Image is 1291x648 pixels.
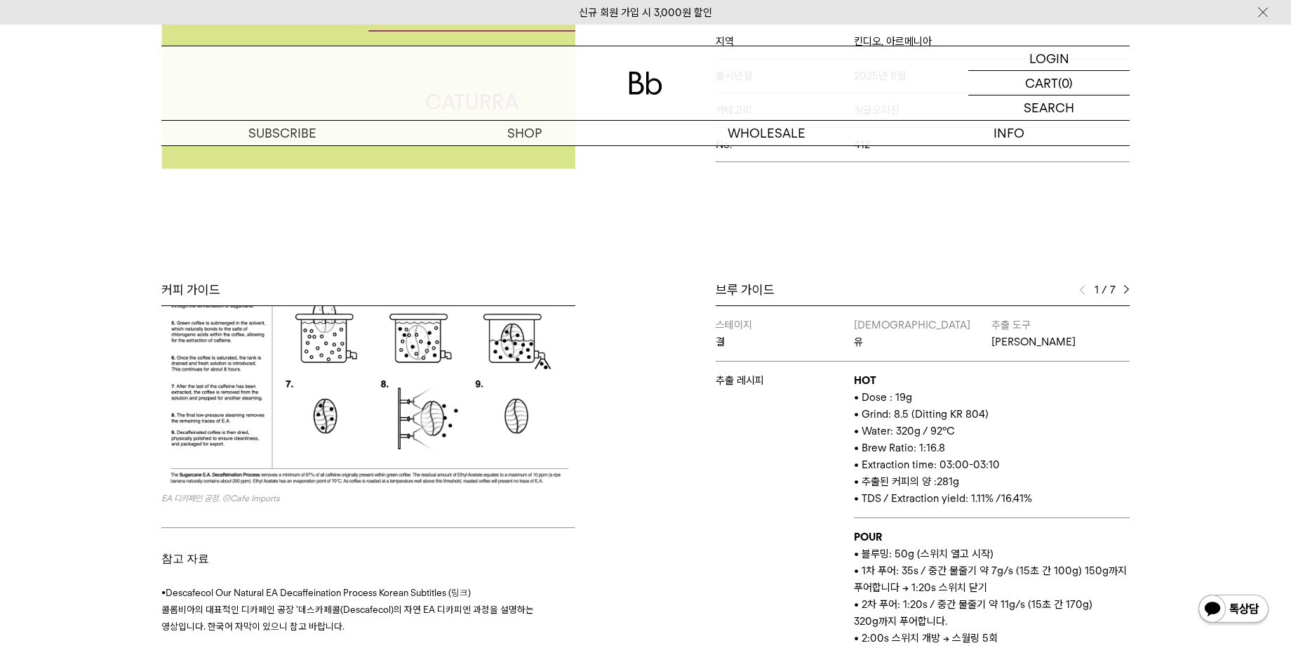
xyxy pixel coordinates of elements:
[1058,71,1073,95] p: (0)
[854,598,1092,628] span: • 2차 푸어: 1:20s / 중간 물줄기 약 11g/s (15초 간 170g) 320g까지 푸어합니다.
[161,604,534,632] span: 콜롬비아의 대표적인 디카페인 공장 '데스카페콜(Descafecol)의 자연 EA 디카피엔 과정을 설명하는 영상입니다. 한국어 자막이 있으니 참고 바랍니다.
[716,372,854,389] p: 추출 레시피
[991,333,1130,350] p: [PERSON_NAME]
[716,333,854,350] p: 결
[1197,593,1270,627] img: 카카오톡 채널 1:1 채팅 버튼
[854,442,945,454] span: • Brew Ratio: 1:16.8
[161,553,209,564] span: 참고 자료
[166,587,471,598] span: Descafecol Our Natural EA Decaffeination Process Korean Subtitles ( )
[161,121,403,145] a: SUBSCRIBE
[451,587,468,598] a: 링크
[716,319,752,331] span: 스테이지
[716,282,1130,298] div: 브루 가이드
[854,475,959,488] span: • 추출된 커피의 양 :281g
[854,632,998,644] span: • 2:00s 스위치 개방 → 스월링 5회
[161,493,280,503] i: EA 디카페인 공정. ©Cafe Imports
[854,391,912,404] span: • Dose : 19g
[854,333,992,350] p: 유
[403,121,645,145] a: SHOP
[579,6,712,19] a: 신규 회원 가입 시 3,000원 할인
[854,319,970,331] span: [DEMOGRAPHIC_DATA]
[854,458,1000,471] span: • Extraction time: 03:00-03:10
[968,46,1130,71] a: LOGIN
[1029,46,1069,70] p: LOGIN
[854,408,989,421] span: • Grind: 8.5 (Ditting KR 804)
[629,72,662,95] img: 로고
[888,121,1130,145] p: INFO
[854,548,994,560] span: • 블루밍: 50g (스위치 열고 시작)
[1024,95,1074,120] p: SEARCH
[161,170,575,489] img: 78805a221a988e79ef3f42d7c5bfd418_093908.png
[991,319,1031,331] span: 추출 도구
[854,564,1127,594] span: • 1차 푸어: 35s / 중간 물줄기 약 7g/s (15초 간 100g) 150g까지 푸어합니다 → 1:20s 스위치 닫기
[854,425,955,437] span: • Water: 320g / 92°C
[645,121,888,145] p: WHOLESALE
[854,531,882,543] b: POUR
[1092,282,1099,298] span: 1
[854,492,1032,505] span: • TDS / Extraction yield: 1.11% /16.41%
[968,71,1130,95] a: CART (0)
[1025,71,1058,95] p: CART
[161,282,575,298] div: 커피 가이드
[854,374,876,387] b: HOT
[161,587,166,598] span: •
[1102,282,1107,298] span: /
[1110,282,1116,298] span: 7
